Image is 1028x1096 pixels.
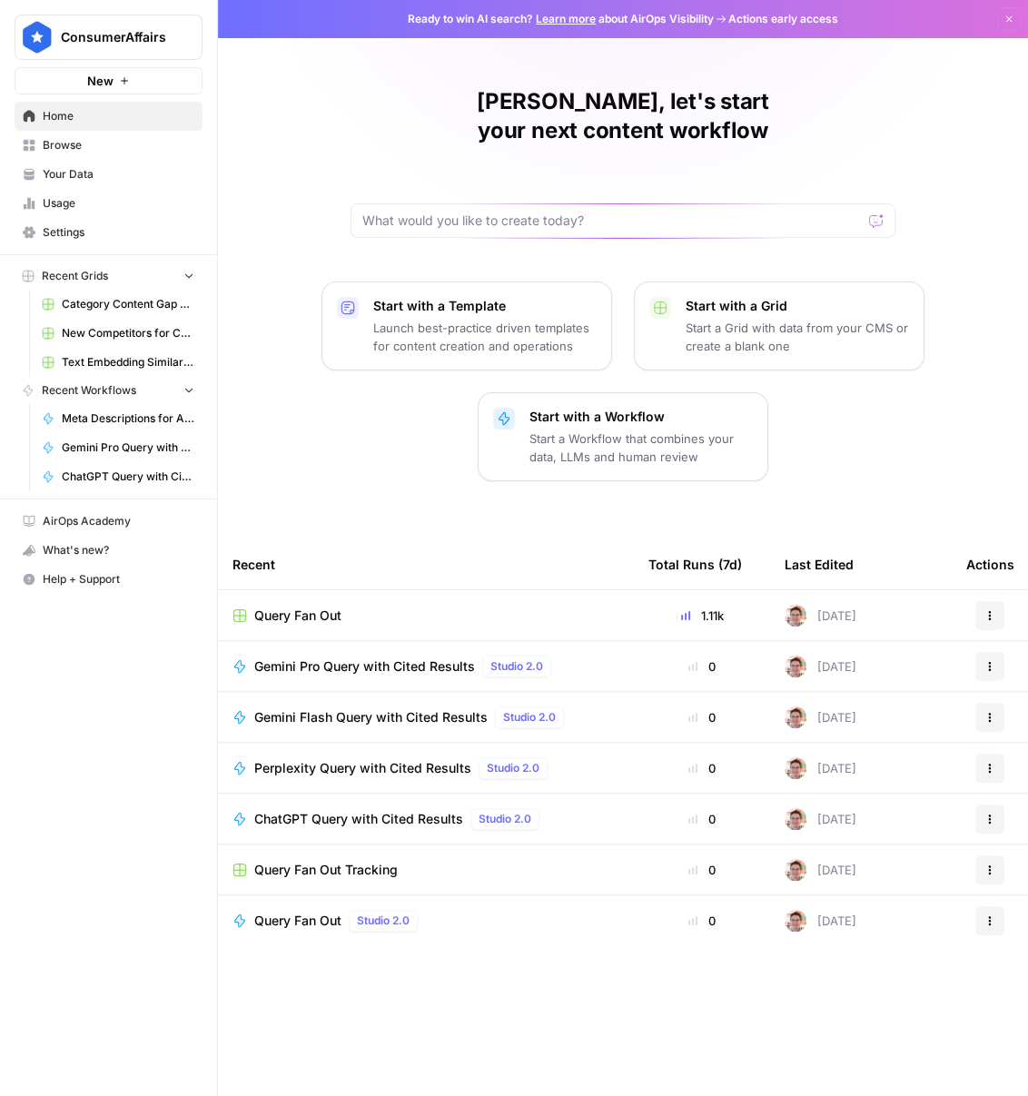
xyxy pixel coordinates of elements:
span: Help + Support [43,571,194,587]
span: New [87,72,114,90]
span: Query Fan Out [254,607,341,625]
p: Start with a Grid [686,297,909,315]
div: 0 [648,657,756,676]
span: Home [43,108,194,124]
span: AirOps Academy [43,513,194,529]
a: Category Content Gap Analysis [34,290,203,319]
p: Start a Grid with data from your CMS or create a blank one [686,319,909,355]
div: 0 [648,759,756,777]
img: cligphsu63qclrxpa2fa18wddixk [785,757,806,779]
div: 0 [648,861,756,879]
button: New [15,67,203,94]
a: Text Embedding Similarity [34,348,203,377]
span: Query Fan Out Tracking [254,861,398,879]
span: Gemini Pro Query with Cited Results [254,657,475,676]
a: Query Fan Out [232,607,619,625]
img: cligphsu63qclrxpa2fa18wddixk [785,656,806,677]
p: Start with a Workflow [529,408,753,426]
a: AirOps Academy [15,507,203,536]
span: ConsumerAffairs [61,28,171,46]
p: Start with a Template [373,297,597,315]
span: Studio 2.0 [487,760,539,776]
a: Gemini Pro Query with Cited Results [34,433,203,462]
input: What would you like to create today? [362,212,862,230]
div: Last Edited [785,539,854,589]
button: Start with a GridStart a Grid with data from your CMS or create a blank one [634,281,924,370]
span: Browse [43,137,194,153]
a: Perplexity Query with Cited ResultsStudio 2.0 [232,757,619,779]
div: 0 [648,708,756,726]
div: [DATE] [785,656,856,677]
div: Actions [966,539,1014,589]
a: Settings [15,218,203,247]
button: Help + Support [15,565,203,594]
a: Browse [15,131,203,160]
div: 1.11k [648,607,756,625]
span: New Competitors for Category Gap [62,325,194,341]
img: ConsumerAffairs Logo [21,21,54,54]
span: Actions early access [728,11,838,27]
span: Query Fan Out [254,912,341,930]
a: Meta Descriptions for Answer Based Pages [34,404,203,433]
a: Query Fan Out Tracking [232,861,619,879]
a: Your Data [15,160,203,189]
button: Recent Workflows [15,377,203,404]
img: cligphsu63qclrxpa2fa18wddixk [785,808,806,830]
img: cligphsu63qclrxpa2fa18wddixk [785,605,806,627]
a: Home [15,102,203,131]
span: Studio 2.0 [503,709,556,726]
span: Studio 2.0 [490,658,543,675]
h1: [PERSON_NAME], let's start your next content workflow [351,87,895,145]
img: cligphsu63qclrxpa2fa18wddixk [785,910,806,932]
span: Perplexity Query with Cited Results [254,759,471,777]
img: cligphsu63qclrxpa2fa18wddixk [785,706,806,728]
span: Gemini Flash Query with Cited Results [254,708,488,726]
span: Category Content Gap Analysis [62,296,194,312]
div: [DATE] [785,605,856,627]
span: Recent Grids [42,268,108,284]
span: Studio 2.0 [479,811,531,827]
a: Usage [15,189,203,218]
a: Query Fan OutStudio 2.0 [232,910,619,932]
span: Ready to win AI search? about AirOps Visibility [408,11,714,27]
span: ChatGPT Query with Cited Results [62,469,194,485]
div: [DATE] [785,706,856,728]
div: [DATE] [785,757,856,779]
span: Usage [43,195,194,212]
div: Total Runs (7d) [648,539,742,589]
span: Settings [43,224,194,241]
a: New Competitors for Category Gap [34,319,203,348]
a: Gemini Pro Query with Cited ResultsStudio 2.0 [232,656,619,677]
div: What's new? [15,537,202,564]
div: Recent [232,539,619,589]
a: Gemini Flash Query with Cited ResultsStudio 2.0 [232,706,619,728]
span: Your Data [43,166,194,183]
a: Learn more [536,12,596,25]
div: [DATE] [785,859,856,881]
a: ChatGPT Query with Cited ResultsStudio 2.0 [232,808,619,830]
div: [DATE] [785,910,856,932]
span: Text Embedding Similarity [62,354,194,370]
span: ChatGPT Query with Cited Results [254,810,463,828]
span: Recent Workflows [42,382,136,399]
span: Studio 2.0 [357,913,410,929]
div: 0 [648,810,756,828]
button: Workspace: ConsumerAffairs [15,15,203,60]
a: ChatGPT Query with Cited Results [34,462,203,491]
p: Start a Workflow that combines your data, LLMs and human review [529,430,753,466]
div: 0 [648,912,756,930]
img: cligphsu63qclrxpa2fa18wddixk [785,859,806,881]
button: Start with a TemplateLaunch best-practice driven templates for content creation and operations [321,281,612,370]
span: Meta Descriptions for Answer Based Pages [62,410,194,427]
button: Start with a WorkflowStart a Workflow that combines your data, LLMs and human review [478,392,768,481]
p: Launch best-practice driven templates for content creation and operations [373,319,597,355]
button: What's new? [15,536,203,565]
div: [DATE] [785,808,856,830]
span: Gemini Pro Query with Cited Results [62,439,194,456]
button: Recent Grids [15,262,203,290]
